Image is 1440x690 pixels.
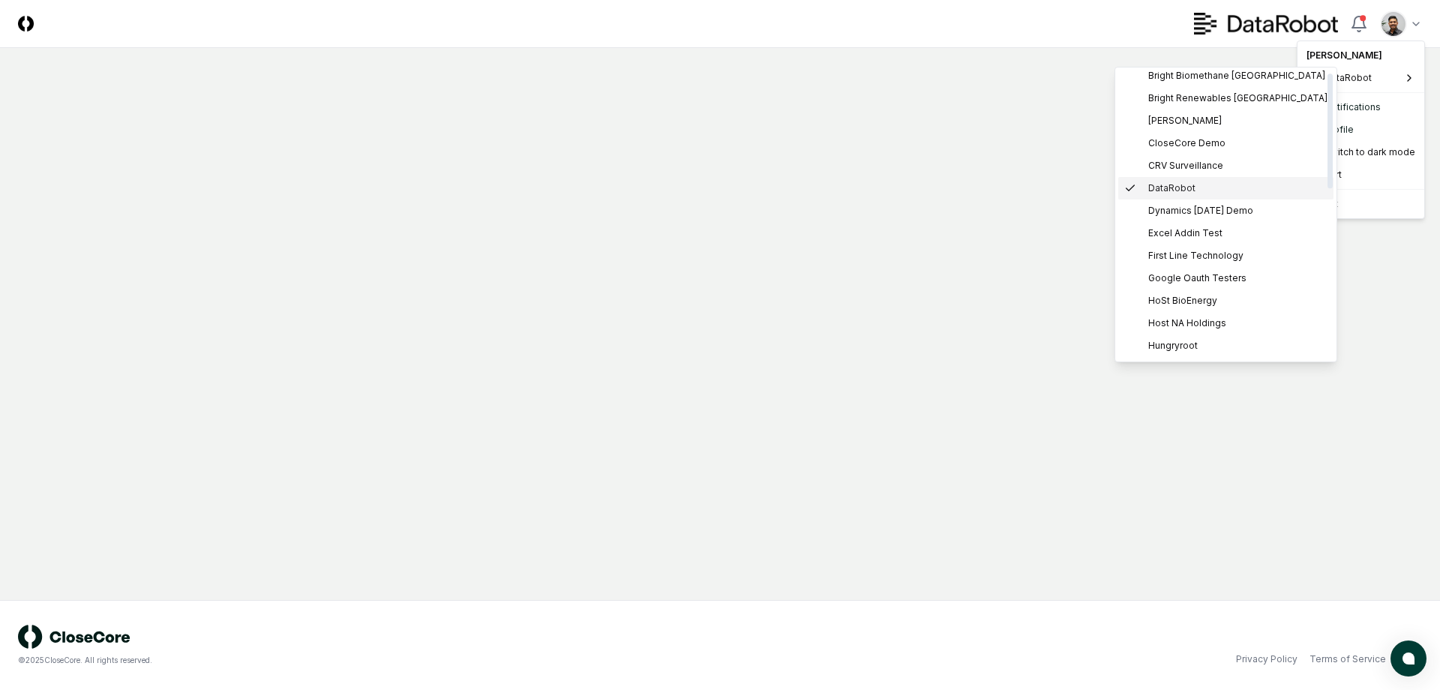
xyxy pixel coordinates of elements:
a: Profile [1300,118,1421,141]
button: atlas-launcher [1390,640,1426,676]
span: Hungryroot [1148,339,1198,352]
span: CRV Surveillance [1148,159,1223,172]
a: Privacy Policy [1236,652,1297,666]
span: DataRobot [1324,71,1372,85]
a: Notifications [1300,96,1421,118]
img: logo [18,625,130,649]
span: [PERSON_NAME] [1148,114,1222,127]
img: Logo [18,16,34,31]
span: DataRobot [1148,181,1195,195]
span: Excel Addin Test [1148,226,1222,240]
a: Terms of Service [1309,652,1386,666]
img: DataRobot logo [1194,13,1338,34]
span: HoSt BioEnergy [1148,294,1217,307]
span: CloseCore Demo [1148,136,1225,150]
span: Bright Biomethane [GEOGRAPHIC_DATA] [1148,69,1325,82]
img: d09822cc-9b6d-4858-8d66-9570c114c672_eec49429-a748-49a0-a6ec-c7bd01c6482e.png [1381,12,1405,36]
div: © 2025 CloseCore. All rights reserved. [18,655,720,666]
div: Support [1300,163,1421,186]
span: Google Oauth Testers [1148,271,1246,285]
div: [PERSON_NAME] [1300,44,1421,67]
span: Host NA Holdings [1148,316,1226,330]
span: Bright Renewables [GEOGRAPHIC_DATA] [1148,91,1327,105]
div: Switch to dark mode [1300,141,1421,163]
div: Logout [1300,193,1421,215]
span: Dynamics [DATE] Demo [1148,204,1253,217]
span: First Line Technology [1148,249,1243,262]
